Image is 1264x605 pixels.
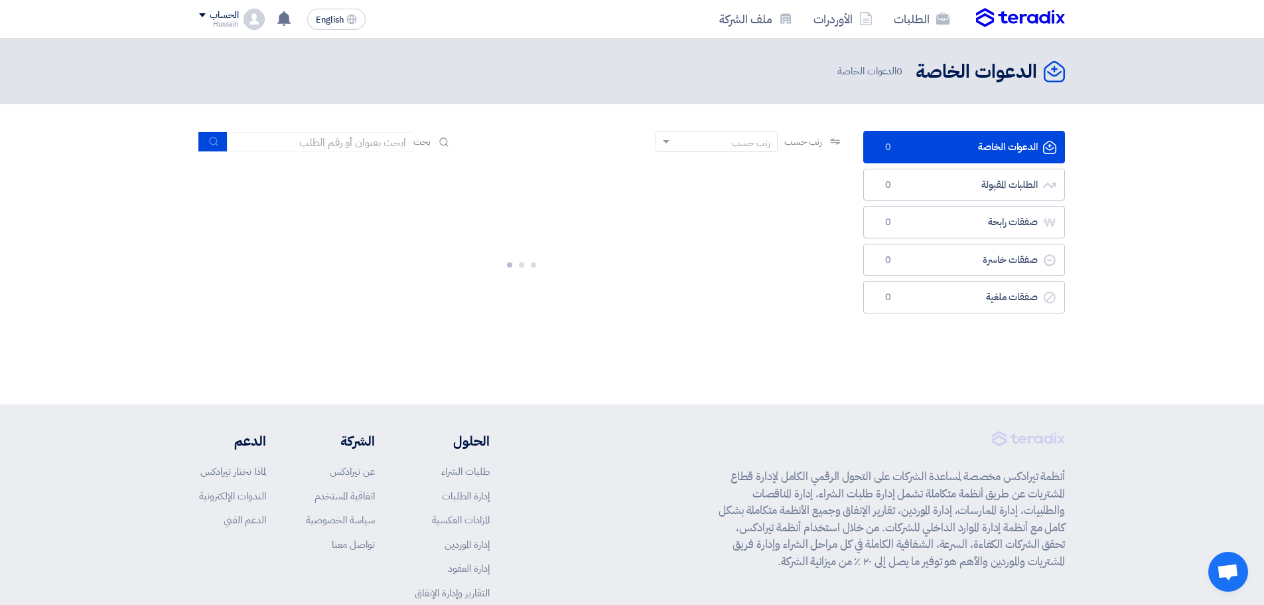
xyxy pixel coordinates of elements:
li: الدعم [199,431,266,451]
a: الدعم الفني [224,513,266,527]
span: بحث [413,135,431,149]
li: الشركة [306,431,375,451]
span: 0 [896,64,902,78]
a: إدارة الطلبات [442,489,490,503]
a: صفقات خاسرة0 [863,244,1065,276]
a: عن تيرادكس [330,464,375,479]
a: لماذا تختار تيرادكس [200,464,266,479]
a: طلبات الشراء [441,464,490,479]
input: ابحث بعنوان أو رقم الطلب [228,132,413,152]
span: English [316,15,344,25]
a: سياسة الخصوصية [306,513,375,527]
a: التقارير وإدارة الإنفاق [415,586,490,600]
a: صفقات ملغية0 [863,281,1065,313]
a: الطلبات المقبولة0 [863,169,1065,201]
button: English [307,9,366,30]
a: الدعوات الخاصة0 [863,131,1065,163]
div: Hussain [199,21,238,28]
div: دردشة مفتوحة [1208,552,1248,592]
span: 0 [880,291,896,304]
span: رتب حسب [784,135,822,149]
a: الأوردرات [803,3,883,35]
span: 0 [880,254,896,267]
a: الطلبات [883,3,960,35]
span: 0 [880,141,896,154]
a: إدارة الموردين [445,537,490,552]
img: profile_test.png [244,9,265,30]
span: 0 [880,179,896,192]
a: المزادات العكسية [432,513,490,527]
a: اتفاقية المستخدم [315,489,375,503]
p: أنظمة تيرادكس مخصصة لمساعدة الشركات على التحول الرقمي الكامل لإدارة قطاع المشتريات عن طريق أنظمة ... [719,468,1065,570]
a: ملف الشركة [709,3,803,35]
span: الدعوات الخاصة [837,64,905,79]
img: Teradix logo [976,8,1065,28]
a: صفقات رابحة0 [863,206,1065,238]
span: 0 [880,216,896,229]
h2: الدعوات الخاصة [916,59,1037,85]
div: الحساب [210,10,238,21]
li: الحلول [415,431,490,451]
a: الندوات الإلكترونية [199,489,266,503]
div: رتب حسب [732,136,770,150]
a: إدارة العقود [448,561,490,576]
a: تواصل معنا [332,537,375,552]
